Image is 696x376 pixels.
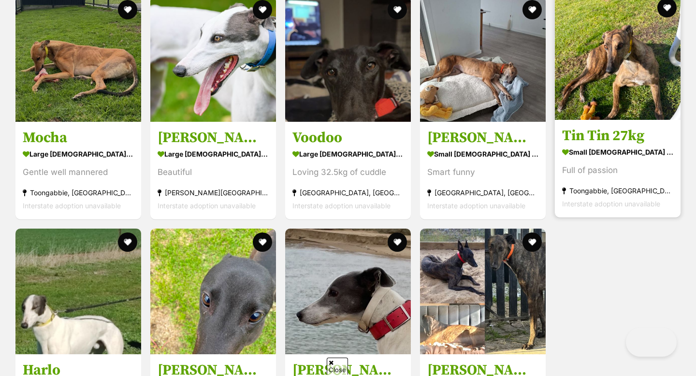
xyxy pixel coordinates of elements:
[23,129,134,147] h3: Mocha
[15,229,141,354] img: Harlo
[158,186,269,199] div: [PERSON_NAME][GEOGRAPHIC_DATA]
[158,129,269,147] h3: [PERSON_NAME] 31kg
[427,147,538,161] div: small [DEMOGRAPHIC_DATA] Dog
[23,166,134,179] div: Gentle well mannered
[427,186,538,199] div: [GEOGRAPHIC_DATA], [GEOGRAPHIC_DATA]
[23,147,134,161] div: large [DEMOGRAPHIC_DATA] Dog
[427,129,538,147] h3: [PERSON_NAME] - Blue Brindle
[150,229,276,354] img: Brett - never raced
[292,129,404,147] h3: Voodoo
[420,121,546,219] a: [PERSON_NAME] - Blue Brindle small [DEMOGRAPHIC_DATA] Dog Smart funny [GEOGRAPHIC_DATA], [GEOGRAP...
[23,186,134,199] div: Toongabbie, [GEOGRAPHIC_DATA]
[420,229,546,354] img: Billie
[158,202,256,210] span: Interstate adoption unavailable
[292,202,391,210] span: Interstate adoption unavailable
[118,232,137,252] button: favourite
[253,232,272,252] button: favourite
[158,147,269,161] div: large [DEMOGRAPHIC_DATA] Dog
[388,232,407,252] button: favourite
[555,119,681,217] a: Tin Tin 27kg small [DEMOGRAPHIC_DATA] Dog Full of passion Toongabbie, [GEOGRAPHIC_DATA] Interstat...
[427,166,538,179] div: Smart funny
[292,166,404,179] div: Loving 32.5kg of cuddle
[562,127,673,145] h3: Tin Tin 27kg
[292,186,404,199] div: [GEOGRAPHIC_DATA], [GEOGRAPHIC_DATA]
[285,121,411,219] a: Voodoo large [DEMOGRAPHIC_DATA] Dog Loving 32.5kg of cuddle [GEOGRAPHIC_DATA], [GEOGRAPHIC_DATA] ...
[562,200,660,208] span: Interstate adoption unavailable
[562,164,673,177] div: Full of passion
[562,145,673,159] div: small [DEMOGRAPHIC_DATA] Dog
[292,147,404,161] div: large [DEMOGRAPHIC_DATA] Dog
[327,358,348,375] span: Close
[626,328,677,357] iframe: Help Scout Beacon - Open
[562,184,673,197] div: Toongabbie, [GEOGRAPHIC_DATA]
[285,229,411,354] img: Annie
[23,202,121,210] span: Interstate adoption unavailable
[158,166,269,179] div: Beautiful
[427,202,525,210] span: Interstate adoption unavailable
[522,232,542,252] button: favourite
[150,121,276,219] a: [PERSON_NAME] 31kg large [DEMOGRAPHIC_DATA] Dog Beautiful [PERSON_NAME][GEOGRAPHIC_DATA] Intersta...
[15,121,141,219] a: Mocha large [DEMOGRAPHIC_DATA] Dog Gentle well mannered Toongabbie, [GEOGRAPHIC_DATA] Interstate ...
